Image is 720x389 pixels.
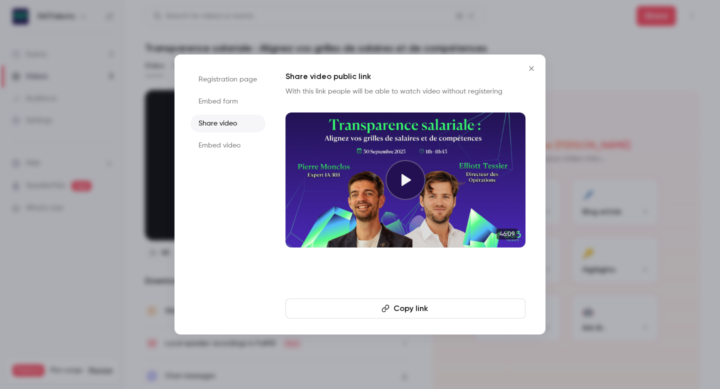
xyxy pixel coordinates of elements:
button: Copy link [285,298,525,318]
button: Close [521,58,541,78]
li: Registration page [190,70,265,88]
p: With this link people will be able to watch video without registering [285,86,525,96]
h1: Share video public link [285,70,525,82]
span: 46:09 [496,228,517,239]
li: Share video [190,114,265,132]
li: Embed form [190,92,265,110]
li: Embed video [190,136,265,154]
a: 46:09 [285,112,525,247]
